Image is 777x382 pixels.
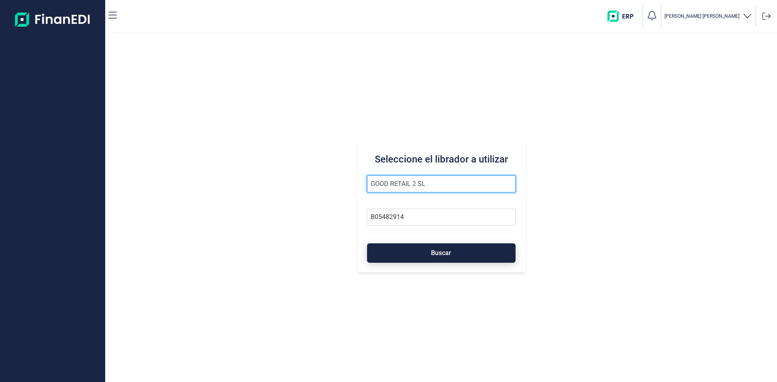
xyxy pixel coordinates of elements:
[367,243,516,263] button: Buscar
[431,250,451,256] span: Buscar
[367,153,516,166] h3: Seleccione el librador a utilizar
[664,13,739,19] p: [PERSON_NAME] [PERSON_NAME]
[607,11,639,22] img: erp
[367,209,516,226] input: Busque por NIF
[367,175,516,192] input: Seleccione la razón social
[664,11,752,22] button: [PERSON_NAME] [PERSON_NAME]
[15,6,91,32] img: Logo de aplicación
